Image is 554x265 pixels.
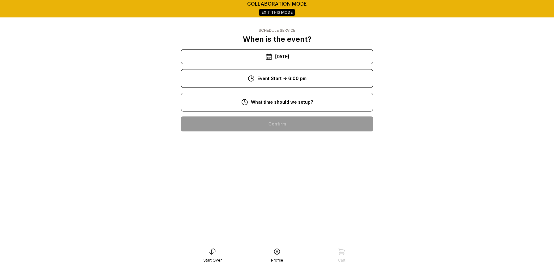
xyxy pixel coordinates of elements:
[243,34,312,44] p: When is the event?
[203,258,222,263] div: Start Over
[181,49,373,64] div: [DATE]
[338,258,345,263] div: Cart
[271,258,283,263] div: Profile
[259,9,295,16] a: Exit This Mode
[243,28,312,33] div: Schedule Service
